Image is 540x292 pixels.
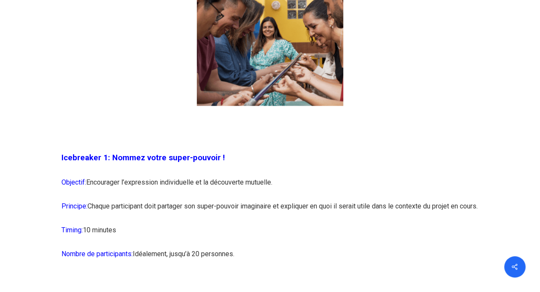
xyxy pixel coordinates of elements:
[61,247,479,271] p: Idéalement, jusqu’à 20 personnes.
[61,223,479,247] p: 10 minutes
[61,226,83,234] span: Timing:
[61,153,225,162] span: Icebreaker 1: Nommez votre super-pouvoir !
[61,249,133,257] span: Nombre de participants:
[61,199,479,223] p: Chaque participant doit partager son super-pouvoir imaginaire et expliquer en quoi il serait util...
[61,202,88,210] span: Principe:
[61,175,479,199] p: Encourager l’expression individuelle et la découverte mutuelle.
[61,178,86,186] span: Objectif:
